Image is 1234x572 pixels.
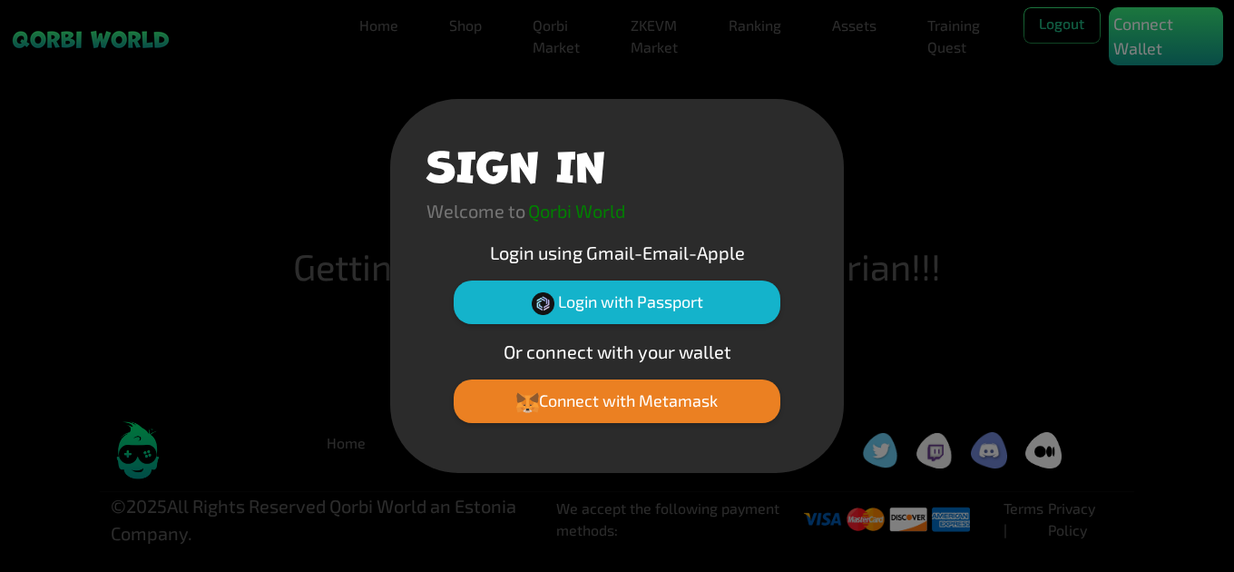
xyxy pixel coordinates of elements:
[426,197,525,224] p: Welcome to
[426,239,808,266] p: Login using Gmail-Email-Apple
[454,380,780,423] button: Connect with Metamask
[532,292,554,315] img: Passport Logo
[454,281,780,324] button: Login with Passport
[426,338,808,365] p: Or connect with your wallet
[426,135,605,190] h1: SIGN IN
[528,197,625,224] p: Qorbi World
